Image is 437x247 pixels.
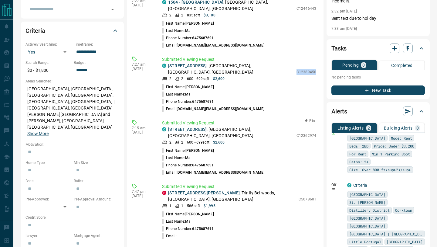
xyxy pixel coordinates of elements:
p: [DATE] [132,194,153,198]
span: Ma [185,29,191,33]
p: 2 [181,76,183,82]
span: For Rent [349,151,366,157]
h2: Criteria [25,26,45,36]
p: Submitted Viewing Request [162,56,316,63]
span: [PERSON_NAME] [185,85,214,89]
p: [DATE] [132,130,153,134]
span: 6475687691 [192,99,214,104]
p: Home Type: [25,160,71,165]
span: Ma [185,156,191,160]
div: Criteria [25,23,119,38]
p: C5078601 [299,197,316,202]
p: First Name: [162,21,214,26]
p: Email: [162,170,264,175]
div: Alerts [331,104,425,119]
p: Pre-Approved: [25,197,71,202]
p: Motivation: [25,142,119,147]
p: Min Size: [74,160,119,165]
p: 600 - 699 sqft [187,76,209,82]
div: condos.ca [347,183,351,187]
p: 0 [362,63,365,67]
span: 6475687691 [192,163,214,167]
p: 2 [368,126,370,130]
p: [GEOGRAPHIC_DATA], [GEOGRAPHIC_DATA], [GEOGRAPHIC_DATA], [GEOGRAPHIC_DATA], [GEOGRAPHIC_DATA], [G... [25,84,119,139]
p: Email: [162,43,264,48]
p: Budget: [74,60,119,65]
h2: Tasks [331,43,347,53]
p: Off [331,182,344,188]
p: Mortgage Agent: [74,233,119,238]
p: Submitted Viewing Request [162,183,316,190]
span: [GEOGRAPHIC_DATA] [349,223,385,229]
p: Last Name: [162,28,191,33]
span: [DOMAIN_NAME][EMAIL_ADDRESS][DOMAIN_NAME] [177,170,265,175]
span: Min 1 Parking Spot [372,151,410,157]
span: Corktown [395,207,412,213]
p: Phone Number: [162,35,214,41]
p: 1 [169,203,171,209]
span: [PERSON_NAME] [185,212,214,216]
p: 600 - 699 sqft [187,140,209,145]
p: 0 [416,126,419,130]
span: [PERSON_NAME] [185,148,214,153]
a: [STREET_ADDRESS][PERSON_NAME] [168,190,240,195]
p: 2 [169,12,171,18]
p: 1 [181,203,183,209]
p: 2 [169,140,171,145]
svg: Email [331,131,336,136]
span: Little Portugal [349,239,381,245]
p: First Name: [162,211,214,217]
span: St. [PERSON_NAME] [349,199,385,205]
p: 586 sqft [187,203,200,209]
span: Distillery District [349,207,390,213]
p: $2,600 [213,76,225,82]
p: Building Alerts [384,126,413,130]
p: Phone Number: [162,226,214,231]
div: Yes [25,47,71,57]
svg: Email [331,188,336,192]
span: Size: Over 800 ft<sup>2</sup> [349,167,411,173]
p: Pre-Approval Amount: [74,197,119,202]
p: Last Name: [162,219,191,224]
span: [GEOGRAPHIC_DATA] [387,239,423,245]
span: Beds: 2BD [349,143,368,149]
p: $3,100 [204,12,215,18]
button: Pin [301,118,319,123]
p: C12389450 [296,69,316,75]
p: Listing Alerts [337,126,364,130]
p: , Trinity Bellwoods, [GEOGRAPHIC_DATA], [GEOGRAPHIC_DATA] [168,190,296,203]
p: 7:47 pm [132,190,153,194]
span: Ma [185,219,191,224]
p: 835 sqft [187,12,200,18]
p: 7:33 am [DATE] [331,26,357,31]
p: Phone Number: [162,162,214,168]
p: C12446443 [296,6,316,11]
h2: Alerts [331,106,347,116]
p: Actively Searching: [25,42,71,47]
p: 2 [181,140,183,145]
p: $0 - $1,800 [25,65,71,75]
p: Completed [391,63,413,68]
div: condos.ca [162,127,166,131]
span: [DOMAIN_NAME][EMAIL_ADDRESS][DOMAIN_NAME] [177,43,265,47]
p: 2:32 pm [DATE] [331,9,357,13]
p: Lawyer: [25,233,71,238]
p: Phone Number: [162,99,214,104]
p: Submitted Viewing Request [162,120,316,126]
p: First Name: [162,84,214,90]
p: Areas Searched: [25,78,119,84]
div: condos.ca [162,64,166,68]
p: Pending [342,63,359,67]
a: [STREET_ADDRESS] [168,127,207,132]
p: Search Range: [25,60,71,65]
p: No pending tasks [331,73,425,82]
p: Email: [162,233,177,239]
p: 7:15 am [132,126,153,130]
span: Baths: 2+ [349,159,368,165]
span: Mode: Rent [391,135,412,141]
div: property.ca [162,191,166,195]
p: First Name: [162,148,214,153]
p: $1,995 [204,203,215,209]
span: [DOMAIN_NAME][EMAIL_ADDRESS][DOMAIN_NAME] [177,107,265,111]
p: 2 [169,76,171,82]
